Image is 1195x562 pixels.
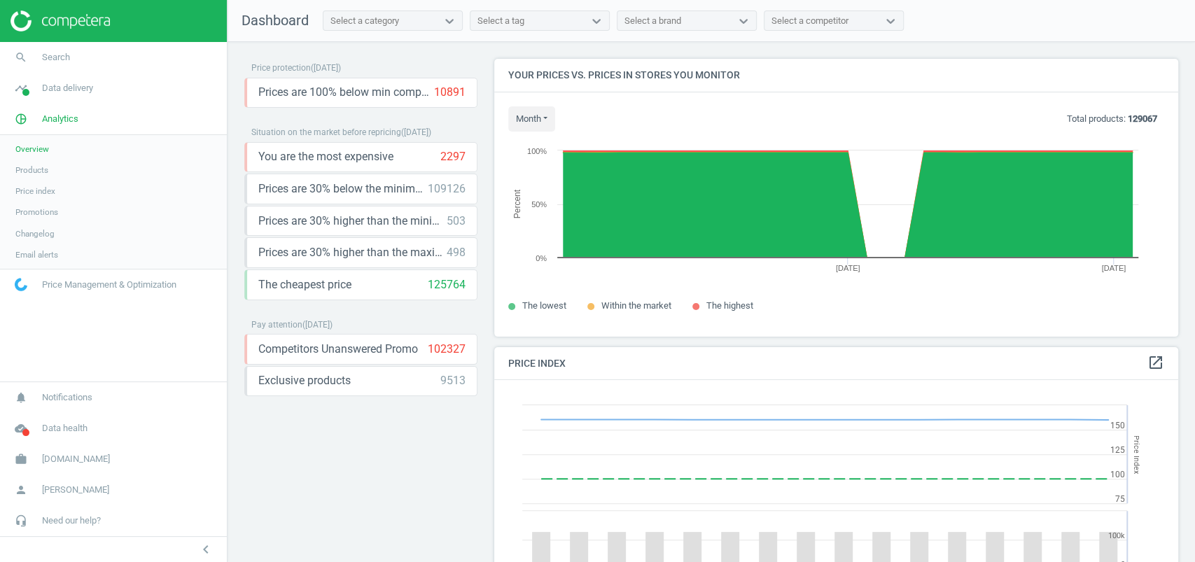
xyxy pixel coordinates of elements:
[771,15,848,27] div: Select a competitor
[1147,354,1164,372] a: open_in_new
[440,149,466,164] div: 2297
[1110,421,1125,430] text: 150
[8,44,34,71] i: search
[8,75,34,101] i: timeline
[601,300,671,311] span: Within the market
[258,373,351,388] span: Exclusive products
[447,213,466,229] div: 503
[258,342,418,357] span: Competitors Unanswered Promo
[1132,435,1141,474] tspan: Price Index
[836,264,860,272] tspan: [DATE]
[434,85,466,100] div: 10891
[447,245,466,260] div: 498
[15,249,58,260] span: Email alerts
[624,15,681,27] div: Select a brand
[15,143,49,155] span: Overview
[1115,494,1125,504] text: 75
[42,484,109,496] span: [PERSON_NAME]
[8,415,34,442] i: cloud_done
[15,206,58,218] span: Promotions
[8,384,34,411] i: notifications
[8,477,34,503] i: person
[258,149,393,164] span: You are the most expensive
[1128,113,1157,124] b: 129067
[522,300,566,311] span: The lowest
[42,514,101,527] span: Need our help?
[42,82,93,94] span: Data delivery
[8,446,34,472] i: work
[258,277,351,293] span: The cheapest price
[531,200,547,209] text: 50%
[311,63,341,73] span: ( [DATE] )
[1108,531,1125,540] text: 100k
[477,15,524,27] div: Select a tag
[401,127,431,137] span: ( [DATE] )
[42,422,88,435] span: Data health
[494,347,1178,380] h4: Price Index
[428,277,466,293] div: 125764
[494,59,1178,92] h4: Your prices vs. prices in stores you monitor
[258,213,447,229] span: Prices are 30% higher than the minimum
[242,12,309,29] span: Dashboard
[15,228,55,239] span: Changelog
[330,15,399,27] div: Select a category
[15,185,55,197] span: Price index
[188,540,223,559] button: chevron_left
[258,181,428,197] span: Prices are 30% below the minimum
[512,189,522,218] tspan: Percent
[508,106,555,132] button: month
[1110,470,1125,479] text: 100
[42,279,176,291] span: Price Management & Optimization
[8,106,34,132] i: pie_chart_outlined
[42,51,70,64] span: Search
[258,85,434,100] span: Prices are 100% below min competitor
[428,342,466,357] div: 102327
[440,373,466,388] div: 9513
[42,453,110,465] span: [DOMAIN_NAME]
[197,541,214,558] i: chevron_left
[11,10,110,31] img: ajHJNr6hYgQAAAAASUVORK5CYII=
[706,300,753,311] span: The highest
[1147,354,1164,371] i: open_in_new
[251,320,302,330] span: Pay attention
[15,164,48,176] span: Products
[536,254,547,262] text: 0%
[1067,113,1157,125] p: Total products:
[8,507,34,534] i: headset_mic
[251,127,401,137] span: Situation on the market before repricing
[15,278,27,291] img: wGWNvw8QSZomAAAAABJRU5ErkJggg==
[428,181,466,197] div: 109126
[527,147,547,155] text: 100%
[302,320,333,330] span: ( [DATE] )
[1101,264,1126,272] tspan: [DATE]
[1110,445,1125,455] text: 125
[42,113,78,125] span: Analytics
[251,63,311,73] span: Price protection
[258,245,447,260] span: Prices are 30% higher than the maximal
[42,391,92,404] span: Notifications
